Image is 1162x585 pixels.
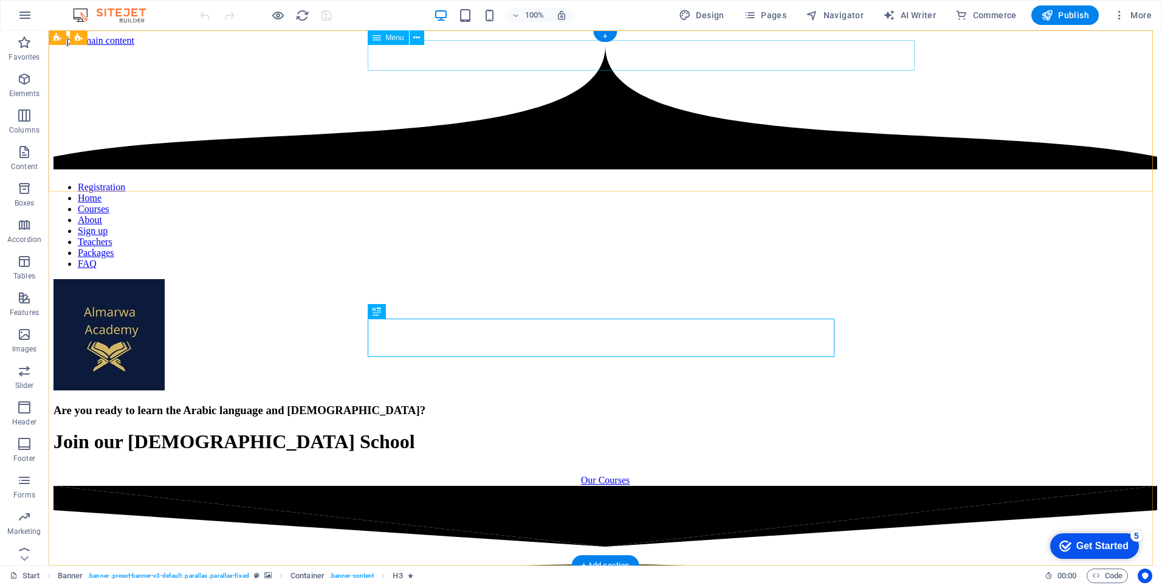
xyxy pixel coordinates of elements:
span: Click to select. Double-click to edit [393,569,402,583]
i: Element contains an animation [408,572,413,579]
a: Skip to main content [5,5,86,15]
nav: breadcrumb [58,569,413,583]
p: Features [10,308,39,317]
img: Editor Logo [70,8,161,22]
span: More [1113,9,1152,21]
button: Design [674,5,729,25]
span: : [1066,571,1068,580]
p: Content [11,162,38,171]
button: reload [295,8,309,22]
i: Reload page [295,9,309,22]
span: Navigator [806,9,864,21]
span: Publish [1041,9,1089,21]
span: . banner-content [329,569,374,583]
span: Design [679,9,724,21]
h6: Session time [1045,569,1077,583]
p: Columns [9,125,40,135]
button: Publish [1031,5,1099,25]
p: Elements [9,89,40,99]
i: This element contains a background [264,572,272,579]
button: Navigator [801,5,868,25]
button: Commerce [951,5,1022,25]
button: AI Writer [878,5,941,25]
span: Menu [386,34,404,41]
div: Get Started 5 items remaining, 0% complete [10,6,98,32]
h6: 100% [524,8,544,22]
span: 00 00 [1057,569,1076,583]
p: Tables [13,271,35,281]
span: AI Writer [883,9,936,21]
div: + [593,31,617,42]
button: Click here to leave preview mode and continue editing [270,8,285,22]
button: Code [1087,569,1128,583]
div: Get Started [36,13,88,24]
p: Marketing [7,527,41,536]
p: Favorites [9,52,40,62]
div: Design (Ctrl+Alt+Y) [674,5,729,25]
p: Slider [15,381,34,390]
button: Pages [739,5,791,25]
a: Click to cancel selection. Double-click to open Pages [10,569,40,583]
p: Footer [13,454,35,463]
span: Code [1092,569,1122,583]
p: Boxes [15,198,35,208]
p: Accordion [7,235,41,244]
span: Pages [744,9,786,21]
div: 5 [90,2,102,15]
p: Header [12,417,36,427]
i: On resize automatically adjust zoom level to fit chosen device. [556,10,567,21]
span: . banner .preset-banner-v3-default .parallax .parallax-fixed [88,569,249,583]
span: Commerce [955,9,1017,21]
button: More [1109,5,1157,25]
span: Click to select. Double-click to edit [290,569,325,583]
i: This element is a customizable preset [254,572,260,579]
button: 100% [506,8,549,22]
p: Images [12,344,37,354]
button: Usercentrics [1138,569,1152,583]
div: + Add section [572,555,639,576]
p: Forms [13,490,35,500]
span: Click to select. Double-click to edit [58,569,83,583]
